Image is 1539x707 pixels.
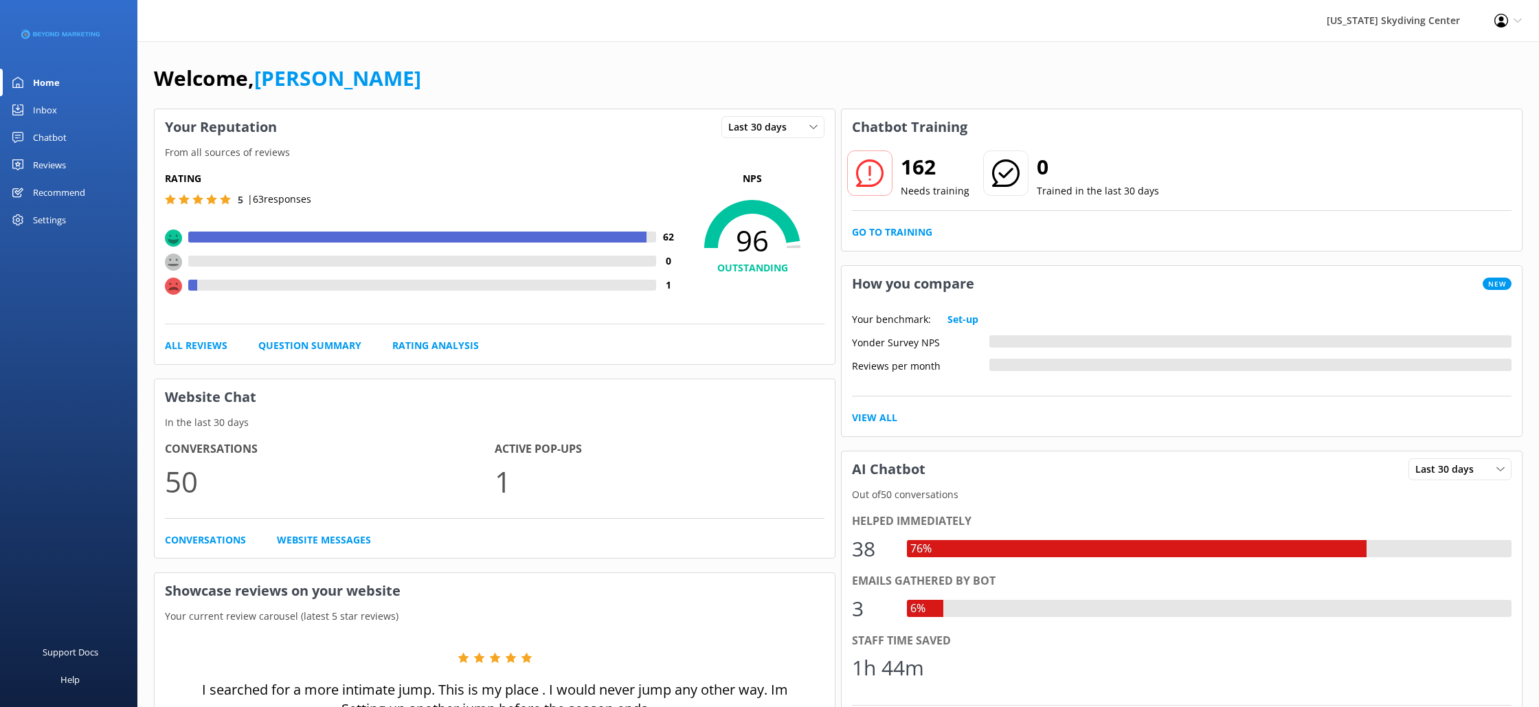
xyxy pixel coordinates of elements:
div: 76% [907,540,935,558]
div: 38 [852,532,893,565]
a: View All [852,410,897,425]
p: 50 [165,458,495,504]
a: Set-up [947,312,978,327]
span: 5 [238,193,243,206]
span: Last 30 days [728,120,795,135]
div: Help [60,666,80,693]
div: Reviews per month [852,359,989,371]
p: NPS [680,171,824,186]
div: Home [33,69,60,96]
a: [PERSON_NAME] [254,64,421,92]
div: 1h 44m [852,651,924,684]
a: Go to Training [852,225,932,240]
h4: Active Pop-ups [495,440,824,458]
img: 3-1676954853.png [21,23,100,46]
div: Emails gathered by bot [852,572,1512,590]
p: In the last 30 days [155,415,835,430]
h2: 162 [901,150,969,183]
h5: Rating [165,171,680,186]
span: Last 30 days [1415,462,1482,477]
p: Trained in the last 30 days [1037,183,1159,199]
h3: Your Reputation [155,109,287,145]
p: Your benchmark: [852,312,931,327]
a: Rating Analysis [392,338,479,353]
p: Your current review carousel (latest 5 star reviews) [155,609,835,624]
p: Out of 50 conversations [842,487,1522,502]
a: Question Summary [258,338,361,353]
div: Helped immediately [852,513,1512,530]
p: Needs training [901,183,969,199]
a: Conversations [165,532,246,548]
h2: 0 [1037,150,1159,183]
h4: 62 [656,229,680,245]
a: Website Messages [277,532,371,548]
a: All Reviews [165,338,227,353]
span: 96 [680,223,824,258]
div: Reviews [33,151,66,179]
h4: OUTSTANDING [680,260,824,276]
div: Support Docs [43,638,98,666]
h3: Showcase reviews on your website [155,573,835,609]
h4: 1 [656,278,680,293]
h3: Website Chat [155,379,835,415]
div: 3 [852,592,893,625]
div: Inbox [33,96,57,124]
p: 1 [495,458,824,504]
h4: 0 [656,254,680,269]
div: Staff time saved [852,632,1512,650]
div: 6% [907,600,929,618]
span: New [1483,278,1512,290]
div: Yonder Survey NPS [852,335,989,348]
h4: Conversations [165,440,495,458]
h3: Chatbot Training [842,109,978,145]
h3: AI Chatbot [842,451,936,487]
p: | 63 responses [247,192,311,207]
h1: Welcome, [154,62,421,95]
p: From all sources of reviews [155,145,835,160]
div: Recommend [33,179,85,206]
div: Chatbot [33,124,67,151]
h3: How you compare [842,266,985,302]
div: Settings [33,206,66,234]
